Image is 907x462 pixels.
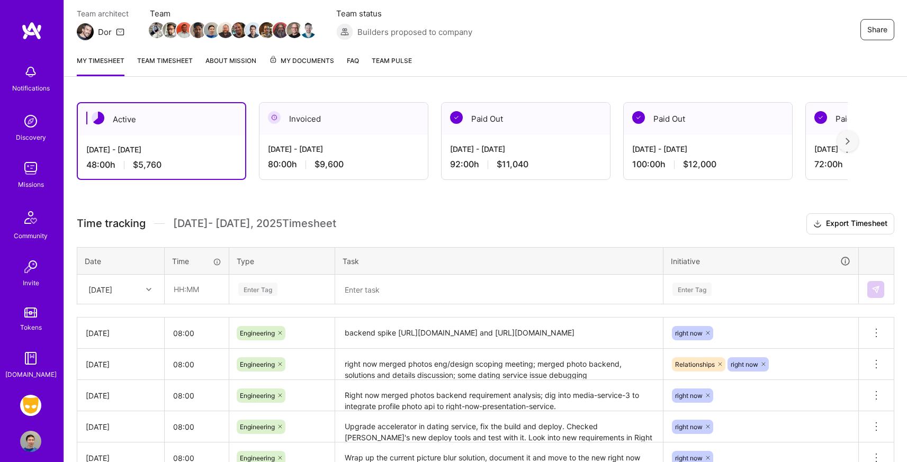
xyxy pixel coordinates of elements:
[336,381,662,410] textarea: Right now merged photos backend requirement analysis; dig into media-service-3 to integrate profi...
[357,26,472,38] span: Builders proposed to company
[24,307,37,318] img: tokens
[260,21,274,39] a: Team Member Avatar
[116,28,124,36] i: icon Mail
[240,329,275,337] span: Engineering
[20,111,41,132] img: discovery
[814,111,827,124] img: Paid Out
[240,392,275,400] span: Engineering
[372,55,412,76] a: Team Pulse
[240,454,275,462] span: Engineering
[315,159,344,170] span: $9,600
[18,205,43,230] img: Community
[14,230,48,241] div: Community
[205,55,256,76] a: About Mission
[259,22,275,38] img: Team Member Avatar
[860,19,894,40] button: Share
[632,143,784,155] div: [DATE] - [DATE]
[336,23,353,40] img: Builders proposed to company
[450,111,463,124] img: Paid Out
[20,431,41,452] img: User Avatar
[372,57,412,65] span: Team Pulse
[442,103,610,135] div: Paid Out
[336,350,662,379] textarea: right now merged photos eng/design scoping meeting; merged photo backend, solutions and details d...
[173,217,336,230] span: [DATE] - [DATE] , 2025 Timesheet
[450,143,601,155] div: [DATE] - [DATE]
[98,26,112,38] div: Dor
[5,369,57,380] div: [DOMAIN_NAME]
[238,281,277,297] div: Enter Tag
[240,423,275,431] span: Engineering
[172,256,221,267] div: Time
[846,138,850,145] img: right
[165,350,229,378] input: HH:MM
[150,21,164,39] a: Team Member Avatar
[77,8,129,19] span: Team architect
[165,413,229,441] input: HH:MM
[336,412,662,441] textarea: Upgrade accelerator in dating service, fix the build and deploy. Checked [PERSON_NAME]'s new depl...
[806,213,894,234] button: Export Timesheet
[133,159,161,170] span: $5,760
[77,55,124,76] a: My timesheet
[86,421,156,432] div: [DATE]
[20,256,41,277] img: Invite
[671,255,851,267] div: Initiative
[301,21,315,39] a: Team Member Avatar
[86,144,237,155] div: [DATE] - [DATE]
[77,247,165,275] th: Date
[675,423,703,431] span: right now
[229,247,335,275] th: Type
[240,360,275,368] span: Engineering
[20,61,41,83] img: bell
[246,21,260,39] a: Team Member Avatar
[269,55,334,67] span: My Documents
[86,328,156,339] div: [DATE]
[867,24,887,35] span: Share
[12,83,50,94] div: Notifications
[78,103,245,135] div: Active
[21,21,42,40] img: logo
[232,21,246,39] a: Team Member Avatar
[146,287,151,292] i: icon Chevron
[675,392,703,400] span: right now
[231,22,247,38] img: Team Member Avatar
[259,103,428,135] div: Invoiced
[450,159,601,170] div: 92:00 h
[205,21,219,39] a: Team Member Avatar
[672,281,712,297] div: Enter Tag
[204,22,220,38] img: Team Member Avatar
[675,360,715,368] span: Relationships
[86,159,237,170] div: 48:00 h
[163,22,178,38] img: Team Member Avatar
[683,159,716,170] span: $12,000
[165,319,229,347] input: HH:MM
[245,22,261,38] img: Team Member Avatar
[149,22,165,38] img: Team Member Avatar
[632,159,784,170] div: 100:00 h
[731,360,758,368] span: right now
[274,21,288,39] a: Team Member Avatar
[88,284,112,295] div: [DATE]
[336,319,662,348] textarea: backend spike [URL][DOMAIN_NAME] and [URL][DOMAIN_NAME]
[347,55,359,76] a: FAQ
[16,132,46,143] div: Discovery
[288,21,301,39] a: Team Member Avatar
[165,382,229,410] input: HH:MM
[165,275,228,303] input: HH:MM
[813,219,822,230] i: icon Download
[190,22,206,38] img: Team Member Avatar
[268,143,419,155] div: [DATE] - [DATE]
[92,112,104,124] img: Active
[17,395,44,416] a: Grindr: Mobile + BE + Cloud
[219,21,232,39] a: Team Member Avatar
[150,8,315,19] span: Team
[273,22,289,38] img: Team Member Avatar
[675,329,703,337] span: right now
[77,217,146,230] span: Time tracking
[497,159,528,170] span: $11,040
[675,454,703,462] span: right now
[176,22,192,38] img: Team Member Avatar
[164,21,177,39] a: Team Member Avatar
[336,8,472,19] span: Team status
[23,277,39,288] div: Invite
[269,55,334,76] a: My Documents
